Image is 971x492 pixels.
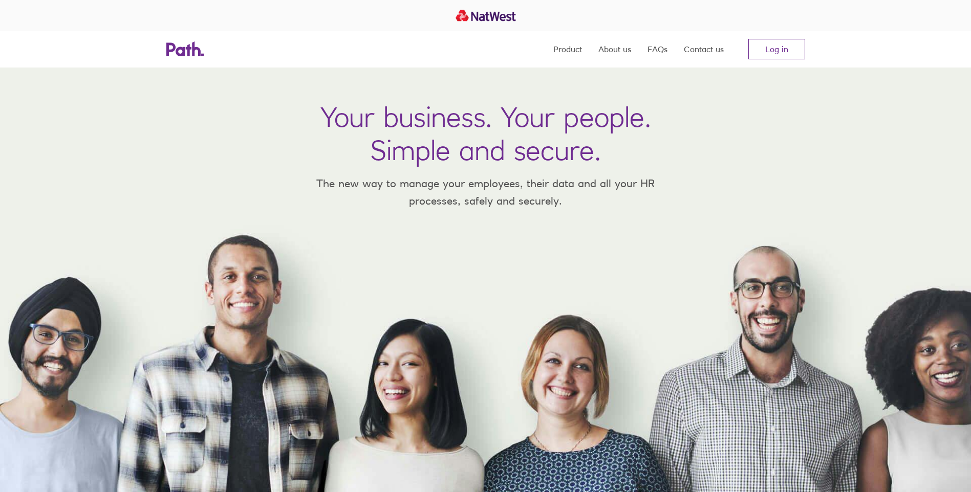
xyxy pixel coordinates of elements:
h1: Your business. Your people. Simple and secure. [320,100,651,167]
p: The new way to manage your employees, their data and all your HR processes, safely and securely. [301,175,670,209]
a: FAQs [648,31,667,68]
a: About us [598,31,631,68]
a: Contact us [684,31,724,68]
a: Product [553,31,582,68]
a: Log in [748,39,805,59]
